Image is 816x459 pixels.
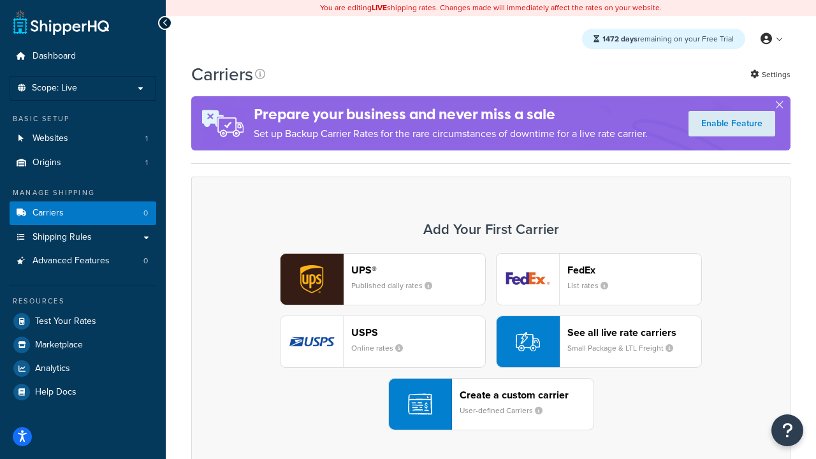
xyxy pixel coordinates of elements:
a: Help Docs [10,381,156,404]
span: Test Your Rates [35,316,96,327]
span: 1 [145,157,148,168]
span: Websites [33,133,68,144]
a: Advanced Features 0 [10,249,156,273]
li: Origins [10,151,156,175]
strong: 1472 days [602,33,637,45]
small: User-defined Carriers [460,405,553,416]
header: USPS [351,326,485,339]
span: 0 [143,256,148,266]
a: Carriers 0 [10,201,156,225]
div: Manage Shipping [10,187,156,198]
span: Help Docs [35,387,76,398]
h1: Carriers [191,62,253,87]
span: Marketplace [35,340,83,351]
span: Carriers [33,208,64,219]
small: List rates [567,280,618,291]
button: ups logoUPS®Published daily rates [280,253,486,305]
li: Advanced Features [10,249,156,273]
header: UPS® [351,264,485,276]
header: See all live rate carriers [567,326,701,339]
img: usps logo [280,316,343,367]
div: Resources [10,296,156,307]
a: Dashboard [10,45,156,68]
div: Basic Setup [10,113,156,124]
a: Settings [750,66,790,84]
div: remaining on your Free Trial [582,29,745,49]
img: icon-carrier-liverate-becf4550.svg [516,330,540,354]
button: Create a custom carrierUser-defined Carriers [388,378,594,430]
small: Published daily rates [351,280,442,291]
h4: Prepare your business and never miss a sale [254,104,648,125]
a: ShipperHQ Home [13,10,109,35]
a: Test Your Rates [10,310,156,333]
img: icon-carrier-custom-c93b8a24.svg [408,392,432,416]
span: Dashboard [33,51,76,62]
a: Analytics [10,357,156,380]
span: 0 [143,208,148,219]
span: Scope: Live [32,83,77,94]
li: Carriers [10,201,156,225]
span: 1 [145,133,148,144]
header: FedEx [567,264,701,276]
img: ad-rules-rateshop-fe6ec290ccb7230408bd80ed9643f0289d75e0ffd9eb532fc0e269fcd187b520.png [191,96,254,150]
h3: Add Your First Carrier [205,222,777,237]
button: Open Resource Center [771,414,803,446]
img: ups logo [280,254,343,305]
a: Shipping Rules [10,226,156,249]
button: fedEx logoFedExList rates [496,253,702,305]
span: Origins [33,157,61,168]
span: Shipping Rules [33,232,92,243]
img: fedEx logo [497,254,559,305]
button: usps logoUSPSOnline rates [280,316,486,368]
span: Analytics [35,363,70,374]
b: LIVE [372,2,387,13]
span: Advanced Features [33,256,110,266]
header: Create a custom carrier [460,389,594,401]
a: Enable Feature [688,111,775,136]
a: Marketplace [10,333,156,356]
li: Websites [10,127,156,150]
p: Set up Backup Carrier Rates for the rare circumstances of downtime for a live rate carrier. [254,125,648,143]
small: Online rates [351,342,413,354]
a: Websites 1 [10,127,156,150]
button: See all live rate carriersSmall Package & LTL Freight [496,316,702,368]
a: Origins 1 [10,151,156,175]
small: Small Package & LTL Freight [567,342,683,354]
